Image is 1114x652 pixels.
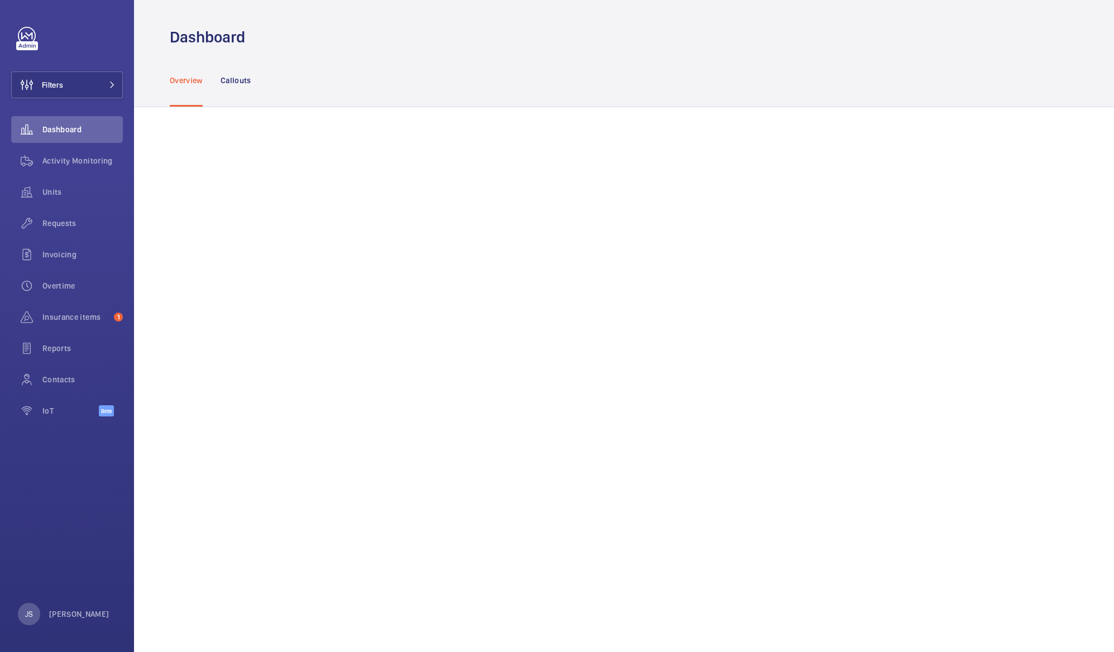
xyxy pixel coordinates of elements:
[25,608,33,620] p: JS
[42,186,123,198] span: Units
[42,218,123,229] span: Requests
[170,75,203,86] p: Overview
[42,311,109,323] span: Insurance items
[114,313,123,322] span: 1
[170,27,252,47] h1: Dashboard
[42,249,123,260] span: Invoicing
[42,343,123,354] span: Reports
[42,280,123,291] span: Overtime
[99,405,114,416] span: Beta
[221,75,251,86] p: Callouts
[42,124,123,135] span: Dashboard
[49,608,109,620] p: [PERSON_NAME]
[42,374,123,385] span: Contacts
[42,79,63,90] span: Filters
[42,155,123,166] span: Activity Monitoring
[42,405,99,416] span: IoT
[11,71,123,98] button: Filters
